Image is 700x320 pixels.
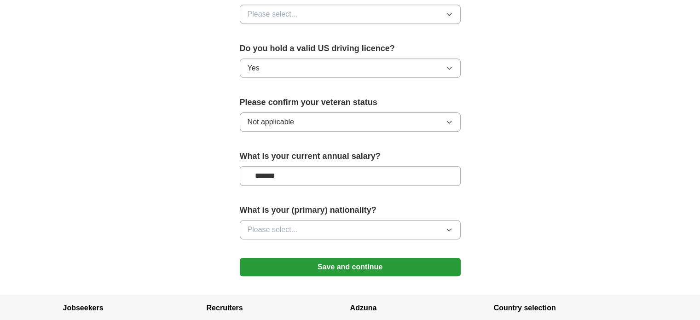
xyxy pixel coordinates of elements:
[240,220,461,239] button: Please select...
[248,224,298,235] span: Please select...
[248,9,298,20] span: Please select...
[240,42,461,55] label: Do you hold a valid US driving licence?
[248,63,260,74] span: Yes
[240,204,461,216] label: What is your (primary) nationality?
[240,5,461,24] button: Please select...
[240,112,461,132] button: Not applicable
[240,96,461,109] label: Please confirm your veteran status
[240,258,461,276] button: Save and continue
[240,150,461,163] label: What is your current annual salary?
[248,116,294,128] span: Not applicable
[240,58,461,78] button: Yes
